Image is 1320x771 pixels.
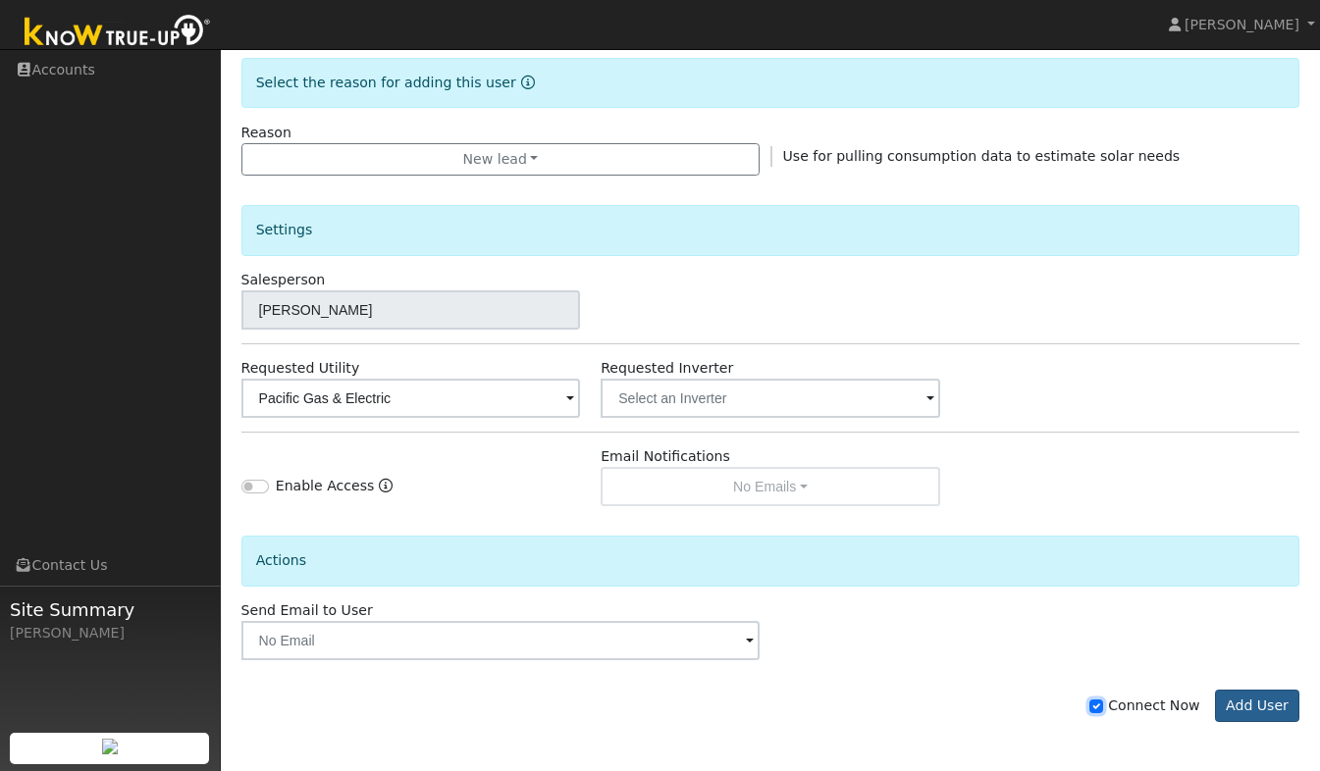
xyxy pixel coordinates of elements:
[1089,695,1199,716] label: Connect Now
[241,358,360,379] label: Requested Utility
[241,290,581,330] input: Select a User
[601,379,940,418] input: Select an Inverter
[10,596,210,623] span: Site Summary
[601,446,730,467] label: Email Notifications
[241,536,1300,586] div: Actions
[241,58,1300,108] div: Select the reason for adding this user
[516,75,535,90] a: Reason for new user
[241,205,1300,255] div: Settings
[783,148,1181,164] span: Use for pulling consumption data to estimate solar needs
[15,11,221,55] img: Know True-Up
[10,623,210,643] div: [PERSON_NAME]
[241,379,581,418] input: Select a Utility
[241,143,761,177] button: New lead
[1185,17,1299,32] span: [PERSON_NAME]
[379,476,393,506] a: Enable Access
[276,476,375,496] label: Enable Access
[241,270,326,290] label: Salesperson
[241,600,373,621] label: Send Email to User
[241,123,291,143] label: Reason
[241,621,761,660] input: No Email
[1215,690,1300,723] button: Add User
[1089,699,1103,713] input: Connect Now
[102,739,118,754] img: retrieve
[601,358,733,379] label: Requested Inverter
